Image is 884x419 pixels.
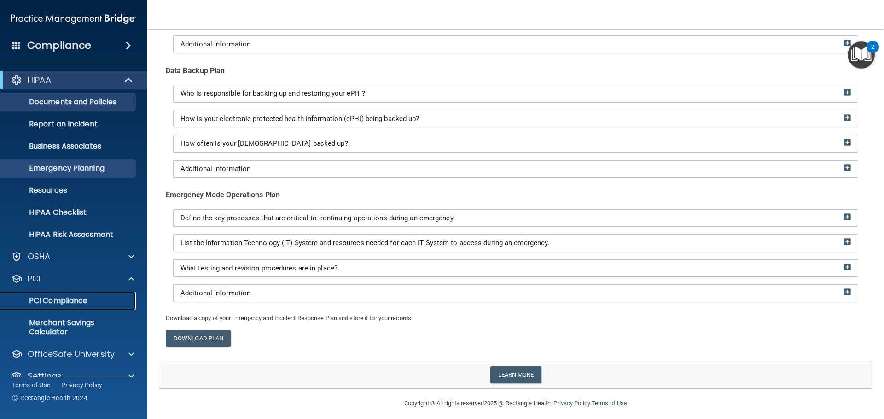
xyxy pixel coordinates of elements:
span: Who is responsible for backing up and restoring your ePHI? [180,89,365,98]
div: 2 [871,47,874,59]
a: Who is responsible for backing up and restoring your ePHI? [180,90,851,98]
p: Emergency Planning [6,164,132,173]
a: How is your electronic protected health information (ePHI) being backed up? [180,115,851,123]
a: Privacy Policy [61,380,103,390]
img: ic_add_box.75fa564c.png [844,89,851,96]
a: Terms of Use [12,380,50,390]
p: Download a copy of your Emergency and Incident Response Plan and store it for your records. [166,313,866,324]
p: HIPAA Checklist [6,208,132,217]
a: Define the key processes that are critical to continuing operations during an emergency. [180,214,851,222]
a: Download Plan [166,330,231,347]
a: Terms of Use [592,400,627,407]
span: Additional Information [180,165,250,173]
a: Additional Information [180,40,851,48]
span: Define the key processes that are critical to continuing operations during an emergency. [180,214,455,222]
p: HIPAA Risk Assessment [6,230,132,239]
img: ic_add_box.75fa564c.png [844,213,851,220]
p: PCI Compliance [6,296,132,305]
a: HIPAA [11,75,134,86]
span: What testing and revision procedures are in place? [180,264,337,272]
img: ic_add_box.75fa564c.png [844,139,851,146]
span: Ⓒ Rectangle Health 2024 [12,393,87,402]
p: Settings [28,371,62,382]
img: ic_add_box.75fa564c.png [844,40,851,46]
h4: Compliance [27,39,91,52]
img: PMB logo [11,10,136,28]
a: Privacy Policy [553,400,590,407]
a: Settings [11,371,134,382]
img: ic_add_box.75fa564c.png [844,114,851,121]
span: How is your electronic protected health information (ePHI) being backed up? [180,115,419,123]
img: ic_add_box.75fa564c.png [844,238,851,245]
button: Open Resource Center, 2 new notifications [848,41,875,69]
b: Emergency Mode Operations Plan [166,190,280,199]
iframe: Drift Widget Chat Controller [725,354,873,390]
a: PCI [11,273,134,284]
p: OSHA [28,251,51,262]
span: Additional Information [180,40,250,48]
p: Documents and Policies [6,98,132,107]
a: OfficeSafe University [11,349,134,360]
a: Additional Information [180,165,851,173]
a: Learn more [490,366,541,383]
a: Additional Information [180,289,851,297]
a: OSHA [11,251,134,262]
p: OfficeSafe University [28,349,115,360]
p: Merchant Savings Calculator [6,318,132,337]
p: PCI [28,273,41,284]
b: Data Backup Plan [166,66,225,75]
img: ic_add_box.75fa564c.png [844,164,851,171]
img: ic_add_box.75fa564c.png [844,264,851,270]
img: ic_add_box.75fa564c.png [844,288,851,295]
div: Copyright © All rights reserved 2025 @ Rectangle Health | | [348,389,684,418]
p: Resources [6,186,132,195]
a: How often is your [DEMOGRAPHIC_DATA] backed up? [180,140,851,148]
p: Business Associates [6,142,132,151]
span: Additional Information [180,289,250,297]
span: How often is your [DEMOGRAPHIC_DATA] backed up? [180,139,348,148]
a: List the Information Technology (IT) System and resources needed for each IT System to access dur... [180,239,851,247]
a: What testing and revision procedures are in place? [180,264,851,272]
p: HIPAA [28,75,51,86]
span: List the Information Technology (IT) System and resources needed for each IT System to access dur... [180,239,549,247]
p: Report an Incident [6,120,132,129]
